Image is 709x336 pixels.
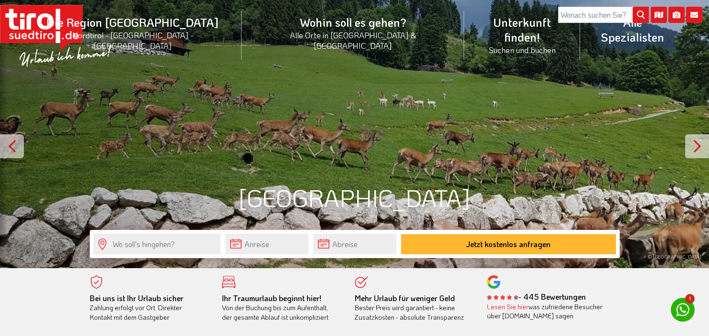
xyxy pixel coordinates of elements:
[35,30,230,51] small: Nordtirol - [GEOGRAPHIC_DATA] - [GEOGRAPHIC_DATA]
[487,292,586,302] b: - 445 Bewertungen
[671,298,695,322] a: 1
[242,4,465,61] a: Wohin soll es gehen?Alle Orte in [GEOGRAPHIC_DATA] & [GEOGRAPHIC_DATA]
[686,7,702,23] i: Kontakt
[487,302,529,311] a: Lesen Sie hier
[355,293,455,303] b: Mehr Urlaub für weniger Geld
[90,293,208,322] div: Zahlung erfolgt vor Ort. Direkter Kontakt mit dem Gastgeber
[401,234,616,254] button: Jetzt kostenlos anfragen
[222,293,340,322] div: Von der Buchung bis zum Aufenthalt, der gesamte Ablauf ist unkompliziert
[476,44,568,55] small: Suchen und buchen
[558,7,649,23] input: Wonach suchen Sie?
[464,4,580,65] a: Unterkunft finden!Suchen und buchen
[313,234,396,254] input: Abreise
[685,294,695,303] span: 1
[90,293,183,303] b: Bei uns ist Ihr Urlaub sicher
[24,4,242,61] a: Die Region [GEOGRAPHIC_DATA]Nordtirol - [GEOGRAPHIC_DATA] - [GEOGRAPHIC_DATA]
[355,293,473,322] div: Bester Preis wird garantiert - keine Zusatzkosten - absolute Transparenz
[580,4,685,55] a: Alle Spezialisten
[222,293,321,303] b: Ihr Traumurlaub beginnt hier!
[90,184,620,211] h1: [GEOGRAPHIC_DATA]
[253,30,453,51] small: Alle Orte in [GEOGRAPHIC_DATA] & [GEOGRAPHIC_DATA]
[668,7,685,23] i: Fotogalerie
[651,7,667,23] i: Karte öffnen
[94,234,221,254] input: Wo soll's hingehen?
[487,302,605,321] div: was zufriedene Besucher über [DOMAIN_NAME] sagen
[225,234,308,254] input: Anreise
